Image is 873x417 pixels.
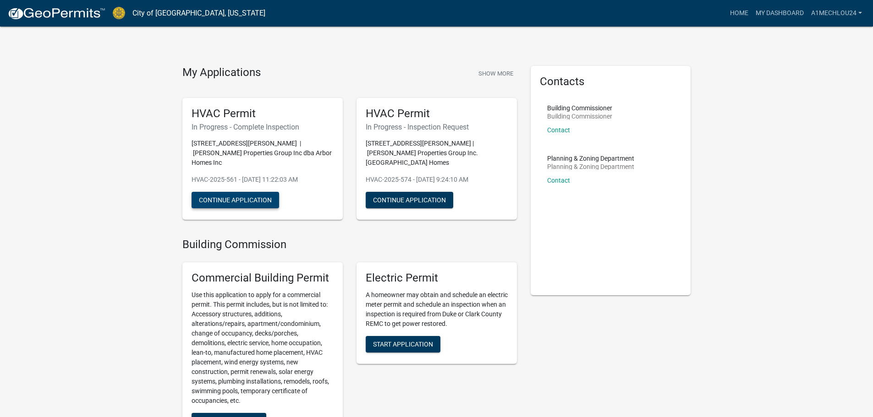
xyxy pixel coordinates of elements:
p: [STREET_ADDRESS][PERSON_NAME] | [PERSON_NAME] Properties Group Inc. [GEOGRAPHIC_DATA] Homes [366,139,508,168]
a: My Dashboard [752,5,807,22]
a: City of [GEOGRAPHIC_DATA], [US_STATE] [132,5,265,21]
h5: HVAC Permit [366,107,508,120]
p: A homeowner may obtain and schedule an electric meter permit and schedule an inspection when an i... [366,290,508,329]
p: Planning & Zoning Department [547,155,634,162]
a: Contact [547,177,570,184]
p: Building Commissioner [547,105,612,111]
button: Continue Application [192,192,279,208]
h5: Commercial Building Permit [192,271,334,285]
img: City of Jeffersonville, Indiana [113,7,125,19]
a: Contact [547,126,570,134]
a: Home [726,5,752,22]
h6: In Progress - Inspection Request [366,123,508,131]
button: Start Application [366,336,440,352]
h5: Contacts [540,75,682,88]
p: Building Commissioner [547,113,612,119]
a: A1MechLou24 [807,5,866,22]
p: HVAC-2025-561 - [DATE] 11:22:03 AM [192,175,334,184]
span: Start Application [373,341,433,348]
button: Show More [475,66,517,81]
p: Planning & Zoning Department [547,163,634,170]
h5: Electric Permit [366,271,508,285]
button: Continue Application [366,192,453,208]
h4: My Applications [182,66,261,80]
h4: Building Commission [182,238,517,251]
p: Use this application to apply for a commercial permit. This permit includes, but is not limited t... [192,290,334,406]
p: [STREET_ADDRESS][PERSON_NAME] | [PERSON_NAME] Properties Group Inc dba Arbor Homes Inc [192,139,334,168]
h5: HVAC Permit [192,107,334,120]
h6: In Progress - Complete Inspection [192,123,334,131]
p: HVAC-2025-574 - [DATE] 9:24:10 AM [366,175,508,184]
